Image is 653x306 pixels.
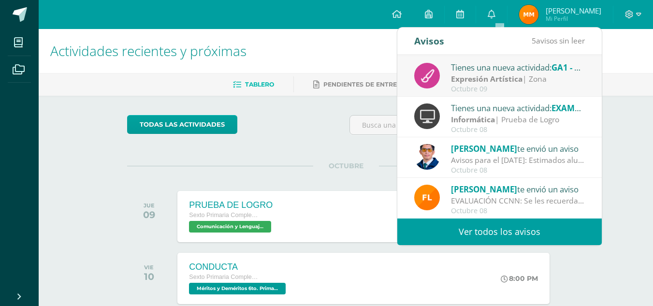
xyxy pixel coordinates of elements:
div: 8:00 PM [501,274,538,283]
div: JUE [143,202,155,209]
div: te envió un aviso [451,183,585,195]
span: avisos sin leer [532,35,585,46]
div: EVALUACIÓN CCNN: Se les recuerda que el día viernes 10 de octubre el la Evaluación de CCNN y es i... [451,195,585,206]
input: Busca una actividad próxima aquí... [350,116,564,134]
div: Octubre 09 [451,85,585,93]
span: [PERSON_NAME] [546,6,601,15]
span: [PERSON_NAME] [451,143,517,154]
div: Avisos para el 9/10/2025: Estimados alumnos Sexto Primaria Reciban un cordial saludo. Les compart... [451,155,585,166]
img: 00e92e5268842a5da8ad8efe5964f981.png [414,185,440,210]
a: Pendientes de entrega [313,77,406,92]
span: Mi Perfil [546,15,601,23]
span: Actividades recientes y próximas [50,42,247,60]
div: CONDUCTA [189,262,288,272]
strong: Expresión Artística [451,73,522,84]
span: 5 [532,35,536,46]
span: Comunicación y Lenguaje L.1 'A' [189,221,271,233]
a: Tablero [233,77,274,92]
div: Octubre 08 [451,207,585,215]
img: 11595fedd6253f975680cff9681c646a.png [519,5,538,24]
span: Sexto Primaria Complementaria [189,212,261,219]
span: Sexto Primaria Complementaria [189,274,261,280]
div: | Zona [451,73,585,85]
div: Tienes una nueva actividad: [451,102,585,114]
div: Tienes una nueva actividad: [451,61,585,73]
div: Octubre 08 [451,166,585,175]
span: Tablero [245,81,274,88]
div: te envió un aviso [451,142,585,155]
img: 059ccfba660c78d33e1d6e9d5a6a4bb6.png [414,144,440,170]
div: | Prueba de Logro [451,114,585,125]
strong: Informática [451,114,495,125]
span: GA1 - Talleres de música [551,62,649,73]
span: Pendientes de entrega [323,81,406,88]
div: 10 [144,271,154,282]
span: [PERSON_NAME] [451,184,517,195]
div: PRUEBA DE LOGRO [189,200,274,210]
span: OCTUBRE [313,161,379,170]
div: 09 [143,209,155,220]
div: Avisos [414,28,444,54]
div: VIE [144,264,154,271]
span: Méritos y Deméritos 6to. Primaria ¨A¨ 'A' [189,283,286,294]
a: todas las Actividades [127,115,237,134]
div: Octubre 08 [451,126,585,134]
a: Ver todos los avisos [397,219,602,245]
